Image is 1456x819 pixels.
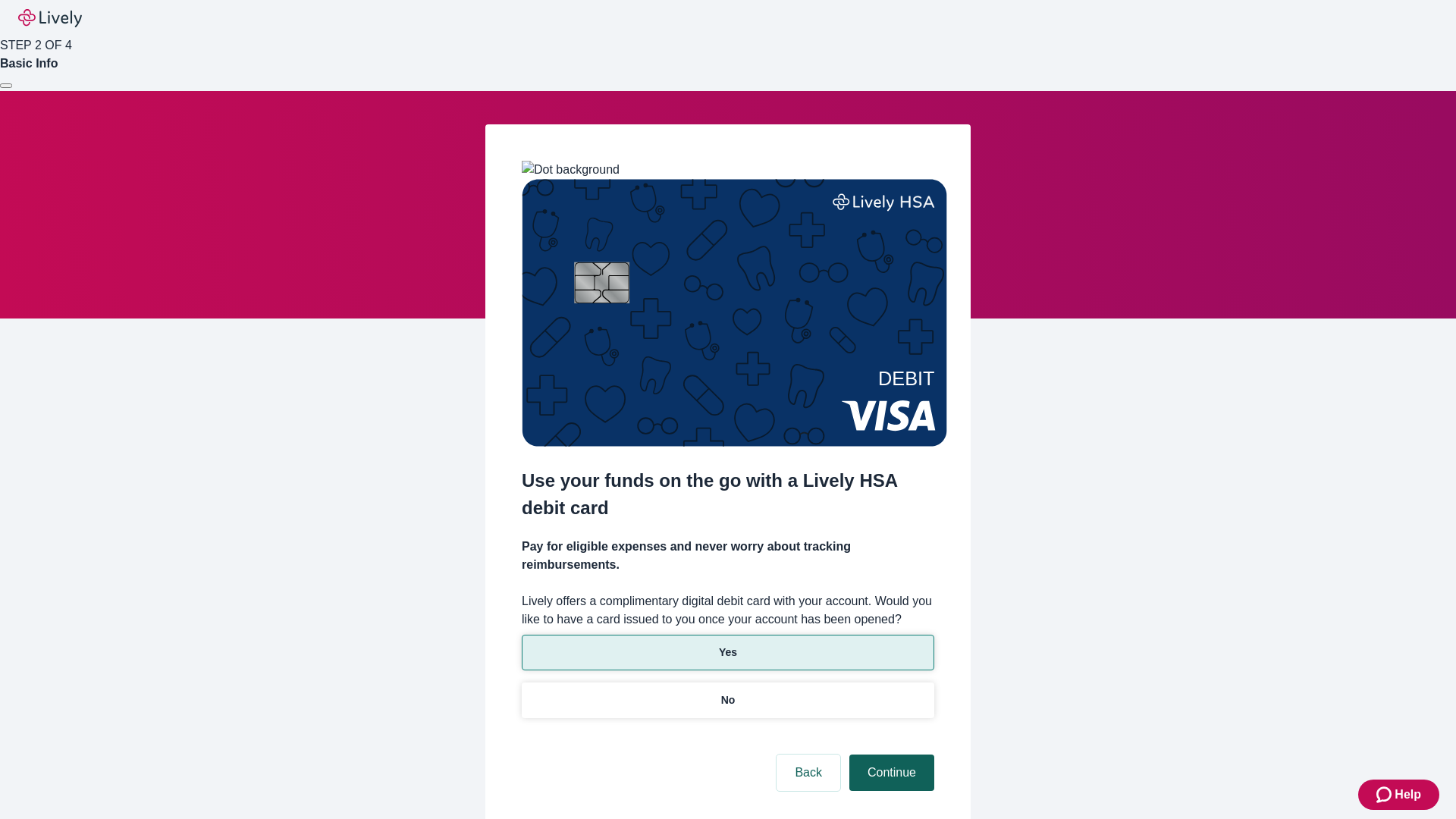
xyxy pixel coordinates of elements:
[849,755,934,791] button: Continue
[522,682,934,718] button: No
[777,755,840,791] button: Back
[1395,786,1421,804] span: Help
[719,645,737,661] p: Yes
[18,9,82,27] img: Lively
[522,538,934,574] h4: Pay for eligible expenses and never worry about tracking reimbursements.
[522,467,934,522] h2: Use your funds on the go with a Lively HSA debit card
[522,592,934,629] label: Lively offers a complimentary digital debit card with your account. Would you like to have a card...
[522,179,947,447] img: Debit card
[721,692,736,708] p: No
[522,161,620,179] img: Dot background
[522,635,934,670] button: Yes
[1376,786,1395,804] svg: Zendesk support icon
[1358,780,1439,810] button: Zendesk support iconHelp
